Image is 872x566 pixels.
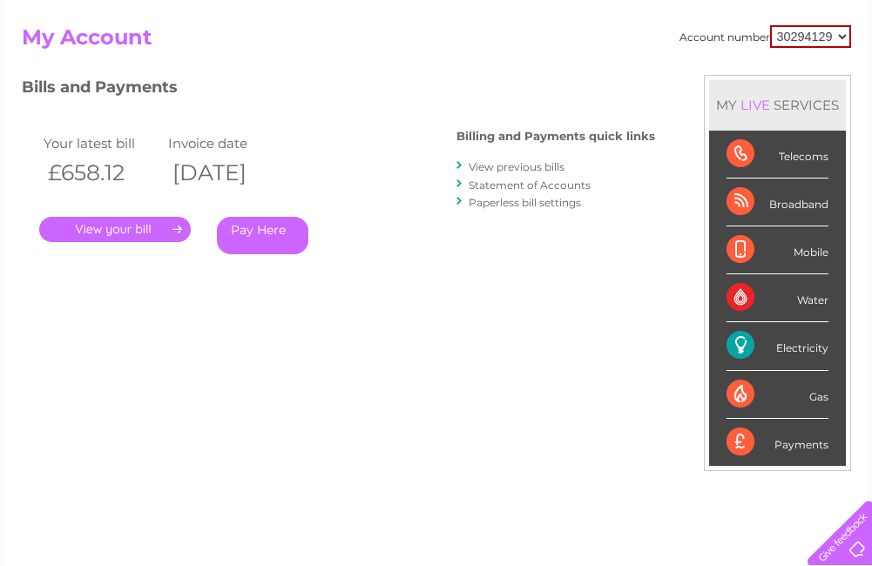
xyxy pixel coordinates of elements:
a: Contact [756,74,799,87]
div: Telecoms [727,131,828,179]
div: Account number [679,25,851,48]
div: LIVE [737,97,774,113]
a: Statement of Accounts [469,179,591,192]
th: £658.12 [39,155,165,191]
a: Energy [609,74,647,87]
a: Log out [815,74,855,87]
div: MY SERVICES [709,80,846,130]
div: Payments [727,419,828,466]
img: logo.png [30,45,119,98]
h3: Bills and Payments [22,75,655,105]
div: Electricity [727,322,828,370]
a: Paperless bill settings [469,196,581,209]
h2: My Account [22,25,851,58]
a: Water [565,74,598,87]
div: Clear Business is a trading name of Verastar Limited (registered in [GEOGRAPHIC_DATA] No. 3667643... [25,10,848,84]
th: [DATE] [164,155,289,191]
a: Pay Here [217,217,308,254]
a: View previous bills [469,160,564,173]
div: Mobile [727,226,828,274]
div: Broadband [727,179,828,226]
a: Blog [720,74,746,87]
td: Your latest bill [39,131,165,155]
div: Gas [727,371,828,419]
a: 0333 014 3131 [544,9,664,30]
td: Invoice date [164,131,289,155]
a: Telecoms [658,74,710,87]
div: Water [727,274,828,322]
a: . [39,217,191,242]
h4: Billing and Payments quick links [456,130,655,143]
